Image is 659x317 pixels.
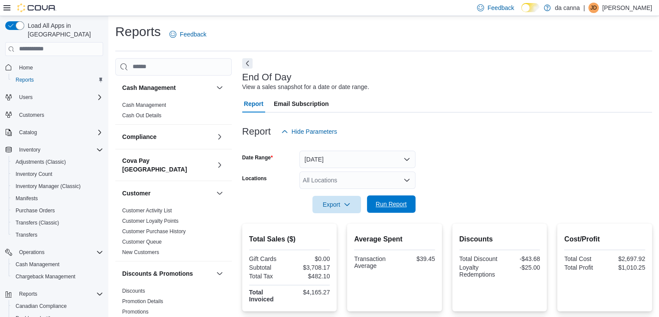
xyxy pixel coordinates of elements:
[12,157,69,167] a: Adjustments (Classic)
[12,271,79,282] a: Chargeback Management
[16,289,41,299] button: Reports
[122,298,163,304] a: Promotion Details
[249,255,288,262] div: Gift Cards
[607,264,645,271] div: $1,010.25
[2,61,107,74] button: Home
[16,195,38,202] span: Manifests
[555,3,580,13] p: da canna
[12,169,56,179] a: Inventory Count
[459,234,540,244] h2: Discounts
[242,175,267,182] label: Locations
[2,144,107,156] button: Inventory
[122,189,150,198] h3: Customer
[122,249,159,256] span: New Customers
[122,288,145,294] a: Discounts
[12,271,103,282] span: Chargeback Management
[19,129,37,136] span: Catalog
[122,239,162,245] a: Customer Queue
[2,91,107,103] button: Users
[564,264,603,271] div: Total Profit
[16,110,48,120] a: Customers
[274,95,329,112] span: Email Subscription
[122,132,156,141] h3: Compliance
[214,268,225,279] button: Discounts & Promotions
[242,154,273,161] label: Date Range
[122,218,179,225] span: Customer Loyalty Points
[583,3,585,13] p: |
[312,196,361,213] button: Export
[16,92,36,102] button: Users
[12,157,103,167] span: Adjustments (Classic)
[9,217,107,229] button: Transfers (Classic)
[354,255,393,269] div: Transaction Average
[318,196,356,213] span: Export
[122,309,149,315] a: Promotions
[12,193,103,204] span: Manifests
[12,205,103,216] span: Purchase Orders
[122,249,159,255] a: New Customers
[607,255,645,262] div: $2,697.92
[9,300,107,312] button: Canadian Compliance
[249,273,288,280] div: Total Tax
[242,58,253,69] button: Next
[214,83,225,93] button: Cash Management
[16,145,44,155] button: Inventory
[291,289,330,296] div: $4,165.27
[16,289,103,299] span: Reports
[16,127,40,138] button: Catalog
[214,188,225,198] button: Customer
[16,273,75,280] span: Chargeback Management
[19,112,44,119] span: Customers
[2,246,107,258] button: Operations
[122,269,193,278] h3: Discounts & Promotions
[9,229,107,241] button: Transfers
[602,3,652,13] p: [PERSON_NAME]
[122,132,213,141] button: Compliance
[16,76,34,83] span: Reports
[12,75,37,85] a: Reports
[249,289,274,303] strong: Total Invoiced
[12,259,103,270] span: Cash Management
[12,230,41,240] a: Transfers
[242,126,271,137] h3: Report
[16,261,59,268] span: Cash Management
[16,183,81,190] span: Inventory Manager (Classic)
[122,308,149,315] span: Promotions
[16,303,67,310] span: Canadian Compliance
[180,30,206,39] span: Feedback
[249,264,288,271] div: Subtotal
[16,62,103,73] span: Home
[278,123,341,140] button: Hide Parameters
[122,102,166,108] a: Cash Management
[214,160,225,170] button: Cova Pay [GEOGRAPHIC_DATA]
[122,269,213,278] button: Discounts & Promotions
[122,189,213,198] button: Customer
[16,207,55,214] span: Purchase Orders
[12,75,103,85] span: Reports
[122,112,162,119] span: Cash Out Details
[16,92,103,102] span: Users
[9,271,107,283] button: Chargeback Management
[354,234,435,244] h2: Average Spent
[122,83,213,92] button: Cash Management
[2,288,107,300] button: Reports
[9,192,107,205] button: Manifests
[501,264,540,271] div: -$25.00
[16,171,52,178] span: Inventory Count
[122,83,176,92] h3: Cash Management
[459,255,498,262] div: Total Discount
[122,156,213,174] button: Cova Pay [GEOGRAPHIC_DATA]
[19,94,32,101] span: Users
[376,200,407,208] span: Run Report
[299,151,416,168] button: [DATE]
[292,127,337,136] span: Hide Parameters
[12,169,103,179] span: Inventory Count
[521,3,539,12] input: Dark Mode
[17,3,56,12] img: Cova
[19,146,40,153] span: Inventory
[122,228,186,234] a: Customer Purchase History
[122,208,172,214] a: Customer Activity List
[19,291,37,297] span: Reports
